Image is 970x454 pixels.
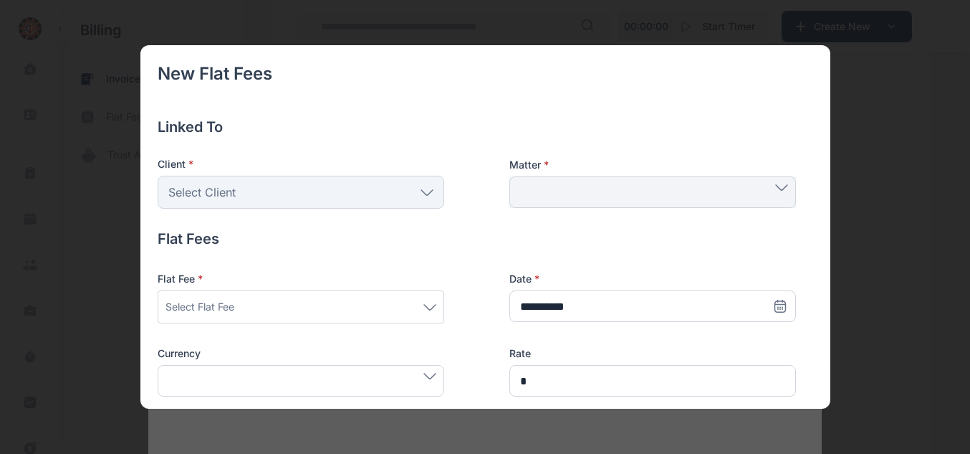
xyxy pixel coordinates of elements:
p: Client [158,157,444,171]
h4: Linked To [158,117,796,137]
span: Select Client [168,184,236,201]
span: Currency [158,346,201,361]
label: Rate [509,346,796,361]
span: Select Flat Fee [165,298,234,316]
label: Date [509,272,796,286]
span: Flat Fee [158,272,203,286]
h4: Flat Fees [158,229,796,249]
h4: New Flat Fees [158,62,796,85]
span: Matter [509,158,549,172]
